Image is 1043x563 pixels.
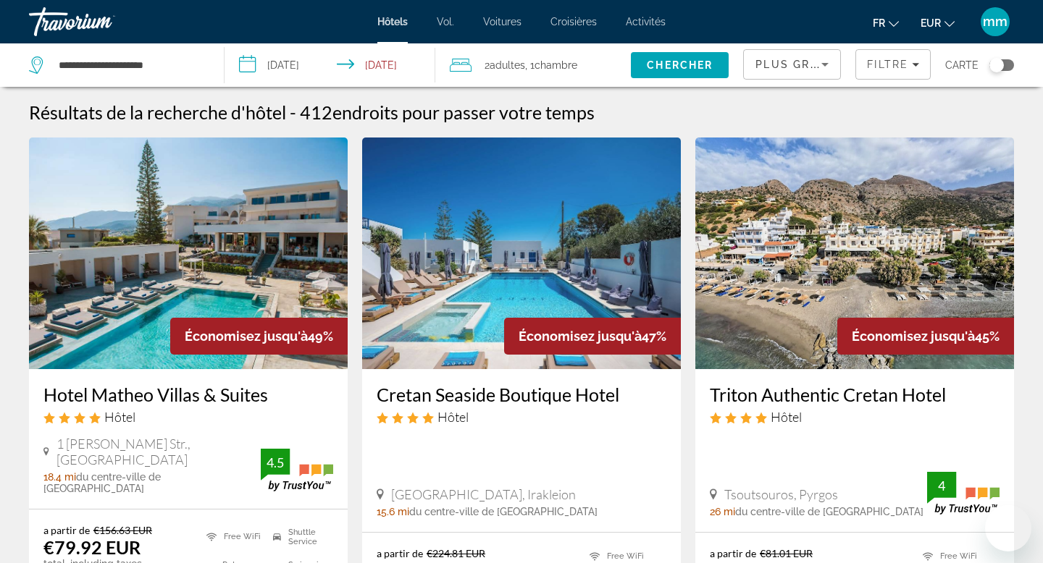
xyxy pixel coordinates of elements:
li: Free WiFi [199,524,267,550]
button: Menu utilisateur [976,7,1014,37]
span: du centre-ville de [GEOGRAPHIC_DATA] [735,506,923,517]
div: 4 star Hotel [43,409,333,425]
div: 4.5 [261,454,290,471]
a: Travorium [29,3,174,41]
button: Select check in and out date [225,43,435,87]
span: [GEOGRAPHIC_DATA], Irakleion [391,486,576,502]
input: Search hotel destination [57,54,202,76]
font: EUR [921,17,941,29]
span: Plus grandes économies [755,59,929,70]
div: 4 star Hotel [377,409,666,425]
font: mm [983,14,1008,29]
h1: Résultats de la recherche d'hôtel [29,101,286,123]
span: Économisez jusqu'à [519,329,642,344]
button: Search [631,52,729,78]
span: Tsoutsouros, Pyrgos [724,486,838,502]
div: 47% [504,318,681,355]
span: Hôtel [437,409,469,425]
div: 4 [927,477,956,494]
span: a partir de [43,524,90,536]
div: 45% [837,318,1014,355]
mat-select: Sort by [755,56,829,73]
a: Croisières [550,16,597,27]
button: Changer de langue [873,12,899,33]
span: Hôtel [104,409,135,425]
button: Travelers: 2 adults, 0 children [435,43,631,87]
span: 18.4 mi [43,471,76,483]
li: Shuttle Service [266,524,333,550]
span: Filtre [867,59,908,70]
a: Hôtels [377,16,408,27]
div: 4 star Hotel [710,409,1000,425]
img: TrustYou guest rating badge [261,449,333,491]
span: Hôtel [771,409,802,425]
span: Chercher [647,59,713,71]
div: 49% [170,318,348,355]
del: €81.01 EUR [760,547,813,559]
img: Triton Authentic Cretan Hotel [695,137,1014,369]
span: a partir de [377,547,423,559]
img: TrustYou guest rating badge [927,472,1000,515]
span: Économisez jusqu'à [185,329,308,344]
span: du centre-ville de [GEOGRAPHIC_DATA] [409,506,598,517]
a: Activités [626,16,666,27]
span: Économisez jusqu'à [852,329,975,344]
a: Cretan Seaside Boutique Hotel [377,384,666,405]
iframe: Bouton de lancement de la fenêtre de messagerie [985,505,1031,551]
font: fr [873,17,885,29]
img: Cretan Seaside Boutique Hotel [362,137,681,369]
a: Hotel Matheo Villas & Suites [43,384,333,405]
ins: €79.92 EUR [43,536,141,558]
img: Hotel Matheo Villas & Suites [29,137,348,369]
button: Changer de devise [921,12,955,33]
span: endroits pour passer votre temps [332,101,595,123]
button: Toggle map [979,59,1014,72]
span: Carte [945,55,979,75]
span: 15.6 mi [377,506,409,517]
span: 2 [485,55,525,75]
a: Vol. [437,16,454,27]
span: Adultes [490,59,525,71]
span: du centre-ville de [GEOGRAPHIC_DATA] [43,471,161,494]
del: €224.81 EUR [427,547,485,559]
h2: 412 [300,101,595,123]
span: 1 [PERSON_NAME] Str., [GEOGRAPHIC_DATA] [56,436,261,467]
span: Chambre [535,59,577,71]
button: Filters [855,49,931,80]
span: a partir de [710,547,756,559]
del: €156.63 EUR [93,524,152,536]
a: Triton Authentic Cretan Hotel [710,384,1000,405]
a: Voitures [483,16,521,27]
span: - [290,101,296,123]
span: , 1 [525,55,577,75]
span: 26 mi [710,506,735,517]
